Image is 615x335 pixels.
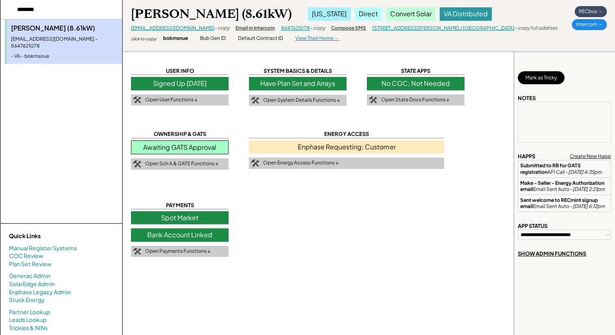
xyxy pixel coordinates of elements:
[131,77,229,90] div: Signed Up [DATE]
[249,67,347,75] div: SYSTEM BASICS & DETAILS
[518,153,535,160] div: HAPPS
[295,35,339,42] div: View Their Home →
[520,162,582,175] strong: Submitted to RB for GATS registration
[369,96,377,104] img: tool-icon.png
[355,7,382,20] div: Direct
[568,169,602,175] em: [DATE] 4:35pm
[9,296,45,304] a: Stuck Energy
[131,6,292,22] div: [PERSON_NAME] (8.61kW)
[249,140,444,153] div: Enphase Requesting: Customer
[9,316,46,324] a: Leads Lookup
[518,94,536,102] div: NOTES
[518,250,586,257] div: SHOW ADMIN FUNCTIONS
[520,197,608,210] div: Email Sent Auto -
[9,272,50,280] a: Generac Admin
[145,96,198,103] div: Open User Functions ↓
[131,140,229,154] div: Awaiting GATS Approval
[131,130,229,138] div: OWNERSHIP & GATS
[263,97,340,104] div: Open System Details Functions ↓
[308,7,351,20] div: [US_STATE]
[310,25,325,32] div: - copy
[249,130,444,138] div: ENERGY ACCESS
[9,244,77,252] a: Manual Register Systems
[238,35,283,42] div: Default Contract ID
[575,6,607,17] div: RECbus →
[515,25,557,32] div: - copy full address
[133,248,141,255] img: tool-icon.png
[520,180,608,193] div: Email Sent Auto -
[251,160,259,167] img: tool-icon.png
[131,201,229,209] div: PAYMENTS
[520,180,605,193] strong: Make - Seller - Energy Authorization email
[214,25,229,32] div: - copy
[145,160,218,167] div: Open Sch A & GATS Functions ↓
[9,232,90,240] div: Quick Links
[9,252,44,260] a: COC Review
[9,260,52,268] a: Plan Set Review
[440,7,492,20] div: VA Distributed
[520,197,599,210] strong: Sent welcome to RECmint signup email
[9,280,55,288] a: SolarEdge Admin
[131,36,157,42] div: click to copy:
[263,160,339,166] div: Open Energy Access Functions ↓
[518,222,547,230] div: APP STATUS
[163,35,188,42] div: bokmsnue
[200,35,226,42] div: Bub Gen ID
[520,162,608,175] div: API Call -
[131,228,229,241] div: Bank Account Linked
[131,67,229,75] div: USER INFO
[572,19,607,30] div: Intercom →
[381,96,449,103] div: Open State Docs Functions ↓
[573,203,605,209] em: [DATE] 6:12pm
[573,186,605,192] em: [DATE] 2:21pm
[518,71,565,84] button: Mark as Tricky
[9,308,50,316] a: Partner Lookup
[367,77,465,90] div: No COC; Not Needed
[386,7,436,20] div: Convert Solar
[9,324,48,332] a: Trickies & NINs
[11,36,118,50] div: [EMAIL_ADDRESS][DOMAIN_NAME] - 8647621078
[11,24,118,33] div: [PERSON_NAME] (8.61kW)
[570,153,611,160] div: Create New Happ
[133,96,141,104] img: tool-icon.png
[145,248,211,255] div: Open Payments Functions ↓
[236,25,275,32] div: Email in Intercom
[131,25,214,31] a: [EMAIL_ADDRESS][DOMAIN_NAME]
[249,77,347,90] div: Have Plan Set and Arrays
[131,211,229,224] div: Spot Market
[372,25,515,31] a: [STREET_ADDRESS][PERSON_NAME] / [GEOGRAPHIC_DATA]
[133,160,141,168] img: tool-icon.png
[281,25,310,31] a: 8647621078
[11,53,118,60] div: - VA - bokmsnue
[331,25,366,32] div: Compose SMS
[251,97,259,104] img: tool-icon.png
[9,288,71,296] a: Enphase Legacy Admin
[367,67,465,75] div: STATE APPS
